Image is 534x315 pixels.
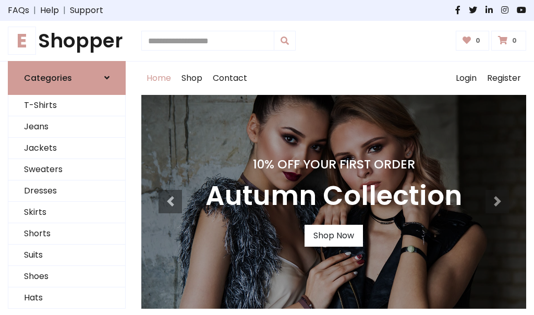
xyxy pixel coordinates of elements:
[8,116,125,138] a: Jeans
[305,225,363,247] a: Shop Now
[8,287,125,309] a: Hats
[8,95,125,116] a: T-Shirts
[8,202,125,223] a: Skirts
[482,62,526,95] a: Register
[176,62,208,95] a: Shop
[8,245,125,266] a: Suits
[8,159,125,180] a: Sweaters
[8,29,126,53] h1: Shopper
[456,31,490,51] a: 0
[70,4,103,17] a: Support
[40,4,59,17] a: Help
[205,157,462,172] h4: 10% Off Your First Order
[451,62,482,95] a: Login
[24,73,72,83] h6: Categories
[8,4,29,17] a: FAQs
[473,36,483,45] span: 0
[8,223,125,245] a: Shorts
[8,180,125,202] a: Dresses
[29,4,40,17] span: |
[141,62,176,95] a: Home
[8,27,36,55] span: E
[8,29,126,53] a: EShopper
[59,4,70,17] span: |
[491,31,526,51] a: 0
[205,180,462,212] h3: Autumn Collection
[509,36,519,45] span: 0
[8,266,125,287] a: Shoes
[8,61,126,95] a: Categories
[208,62,252,95] a: Contact
[8,138,125,159] a: Jackets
